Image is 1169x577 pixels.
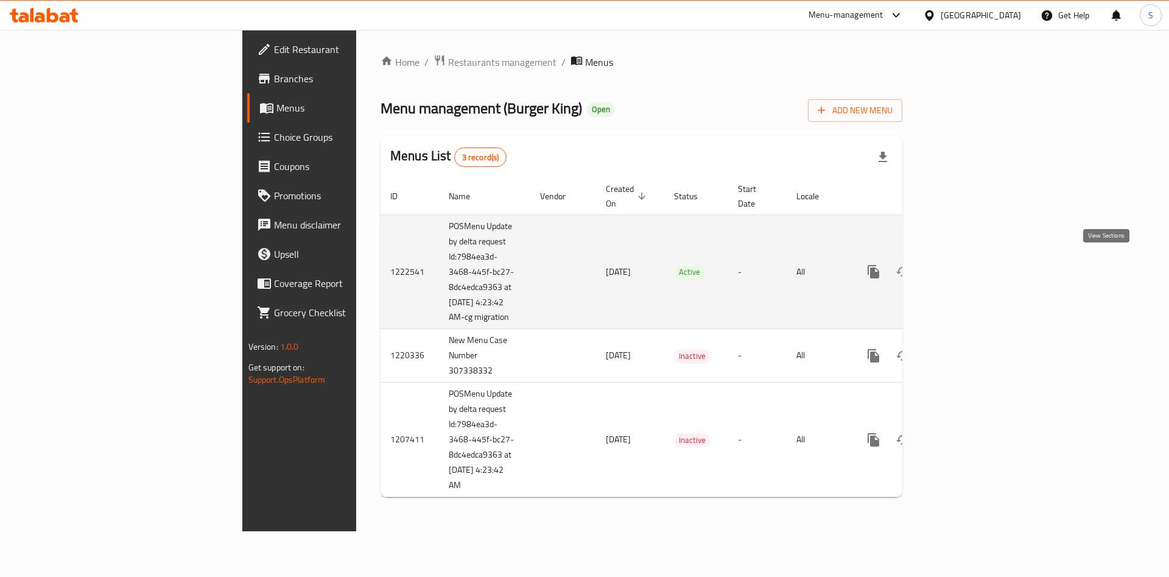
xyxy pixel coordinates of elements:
a: Menus [247,93,438,122]
span: Locale [796,189,835,204]
span: Edit Restaurant [274,42,428,57]
button: Change Status [888,341,918,370]
button: more [859,257,888,286]
a: Choice Groups [247,122,438,152]
button: more [859,425,888,455]
div: [GEOGRAPHIC_DATA] [941,9,1021,22]
span: Restaurants management [448,55,556,69]
td: - [728,214,787,329]
td: All [787,383,849,497]
a: Edit Restaurant [247,35,438,64]
span: Vendor [540,189,581,204]
div: Menu-management [809,8,883,23]
td: POSMenu Update by delta request Id:7984ea3d-3468-445f-bc27-8dc4edca9363 at [DATE] 4:23:42 AM-cg m... [439,214,530,329]
span: Open [587,104,615,115]
span: Name [449,189,486,204]
div: Inactive [674,349,711,364]
span: Add New Menu [818,103,893,118]
span: Inactive [674,349,711,363]
a: Upsell [247,239,438,269]
td: New Menu Case Number 307338332 [439,329,530,383]
span: Menu management ( Burger King ) [381,94,582,122]
h2: Menus List [390,147,507,167]
span: Start Date [738,182,772,211]
span: [DATE] [606,347,631,363]
span: Coupons [274,159,428,174]
td: - [728,329,787,383]
td: All [787,214,849,329]
span: Menus [585,55,613,69]
span: ID [390,189,413,204]
div: Open [587,102,615,117]
span: Active [674,265,705,279]
span: Promotions [274,188,428,203]
div: Inactive [674,433,711,448]
span: Get support on: [248,359,304,375]
span: Branches [274,71,428,86]
span: Upsell [274,247,428,261]
span: Version: [248,339,278,355]
td: - [728,383,787,497]
td: POSMenu Update by delta request Id:7984ea3d-3468-445f-bc27-8dc4edca9363 at [DATE] 4:23:42 AM [439,383,530,497]
span: Choice Groups [274,130,428,144]
span: Grocery Checklist [274,305,428,320]
span: Menus [276,101,428,115]
div: Total records count [454,147,507,167]
button: Add New Menu [808,99,902,122]
span: Created On [606,182,650,211]
span: Coverage Report [274,276,428,291]
button: Change Status [888,257,918,286]
a: Coverage Report [247,269,438,298]
span: [DATE] [606,264,631,280]
a: Branches [247,64,438,93]
a: Support.OpsPlatform [248,372,326,388]
span: S [1148,9,1153,22]
a: Coupons [247,152,438,181]
a: Menu disclaimer [247,210,438,239]
button: Change Status [888,425,918,455]
span: Status [674,189,714,204]
span: [DATE] [606,431,631,447]
nav: breadcrumb [381,54,902,70]
div: Export file [868,143,897,172]
span: Inactive [674,433,711,447]
th: Actions [849,178,986,215]
span: 1.0.0 [280,339,299,355]
li: / [561,55,566,69]
a: Restaurants management [434,54,556,70]
a: Promotions [247,181,438,210]
a: Grocery Checklist [247,298,438,327]
table: enhanced table [381,178,986,498]
td: All [787,329,849,383]
button: more [859,341,888,370]
span: Menu disclaimer [274,218,428,232]
span: 3 record(s) [455,152,507,163]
